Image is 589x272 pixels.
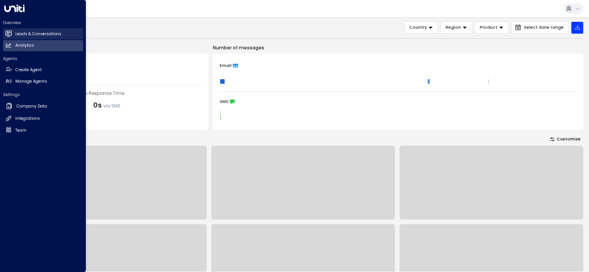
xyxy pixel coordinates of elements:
button: Customize [547,135,584,143]
span: via SMS [103,103,120,109]
a: Team [3,125,83,136]
h2: Manage Agents [15,78,47,85]
h2: Team [15,127,26,134]
a: Manage Agents [3,76,83,87]
h2: Integrations [15,116,40,122]
button: Country [404,21,438,34]
a: Company Data [3,100,83,112]
a: Leads & Conversations [3,28,83,39]
p: Engagement Metrics [23,44,208,51]
a: Analytics [3,40,83,51]
h2: Settings [3,92,83,98]
p: Number of messages [213,44,583,51]
h2: Agents [3,56,83,62]
span: Email [220,63,232,68]
a: Integrations [3,113,83,124]
button: Select date range [511,21,569,34]
div: 0s [93,100,120,110]
span: Select date range [524,25,564,30]
button: Product [475,21,509,34]
span: Country [409,24,427,31]
span: Product [480,24,497,31]
div: [PERSON_NAME] Average Response Time [30,90,201,97]
span: Region [446,24,461,31]
h2: Company Data [16,103,47,109]
h2: Leads & Conversations [15,31,61,37]
h2: Create Agent [15,67,42,73]
div: SMS [220,99,576,104]
h2: Analytics [15,42,34,49]
div: Number of Inquiries [30,60,201,67]
button: Region [441,21,472,34]
a: Create Agent [3,64,83,75]
h2: Overview [3,20,83,26]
